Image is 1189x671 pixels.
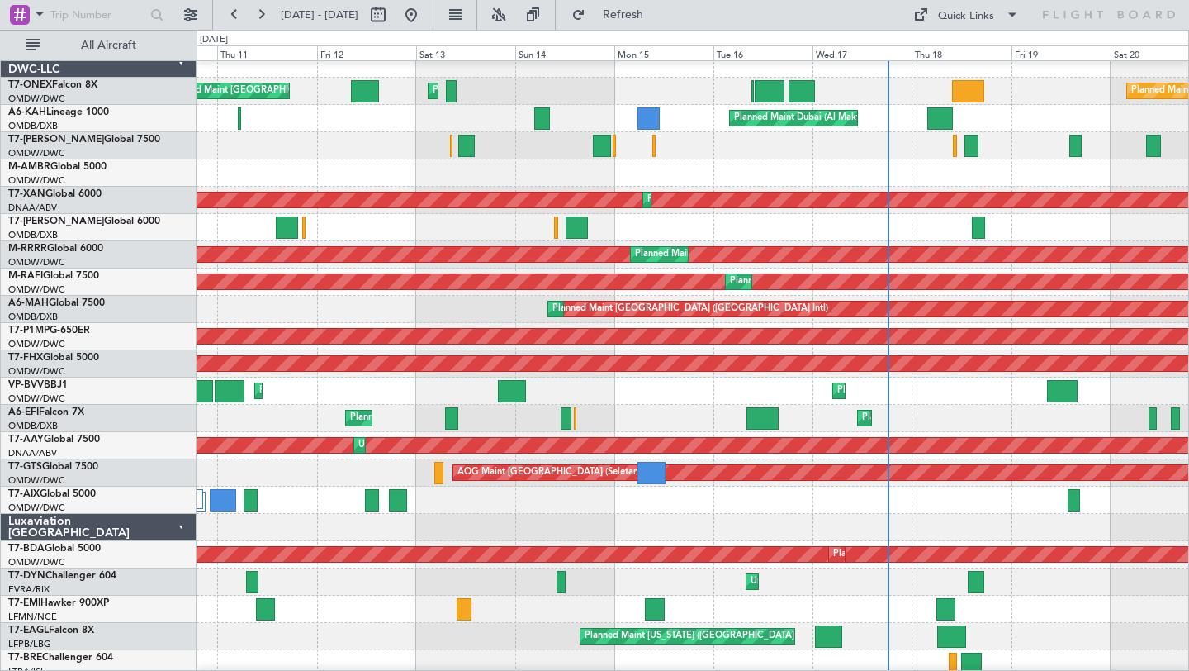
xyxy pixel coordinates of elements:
div: Planned Maint Dubai (Al Maktoum Intl) [730,269,893,294]
div: Fri 12 [317,45,416,60]
a: OMDW/DWC [8,365,65,378]
a: A6-MAHGlobal 7500 [8,298,105,308]
input: Trip Number [50,2,145,27]
a: DNAA/ABV [8,447,57,459]
div: Planned Maint [US_STATE] ([GEOGRAPHIC_DATA]) [585,624,797,649]
a: VP-BVVBBJ1 [8,380,68,390]
a: OMDW/DWC [8,502,65,514]
span: T7-BRE [8,653,42,663]
span: VP-BVV [8,380,44,390]
a: LFPB/LBG [8,638,51,650]
div: Thu 11 [217,45,316,60]
a: OMDW/DWC [8,93,65,105]
span: T7-[PERSON_NAME] [8,217,104,226]
span: Refresh [589,9,658,21]
a: OMDW/DWC [8,556,65,569]
a: OMDB/DXB [8,229,58,241]
span: M-AMBR [8,162,50,172]
a: T7-EMIHawker 900XP [8,598,109,608]
div: Sun 14 [515,45,614,60]
div: Sat 13 [416,45,515,60]
div: Planned Maint Dubai (Al Maktoum Intl) [647,188,810,212]
span: A6-MAH [8,298,49,308]
span: T7-ONEX [8,80,52,90]
a: OMDB/DXB [8,420,58,432]
div: Planned Maint [GEOGRAPHIC_DATA] ([GEOGRAPHIC_DATA]) [862,406,1122,431]
a: T7-BREChallenger 604 [8,653,113,663]
div: [DATE] [200,33,228,47]
div: Fri 19 [1011,45,1111,60]
button: Refresh [564,2,663,28]
span: T7-BDA [8,544,45,554]
a: OMDW/DWC [8,283,65,296]
div: Thu 18 [912,45,1011,60]
button: Quick Links [905,2,1027,28]
div: Tue 16 [713,45,812,60]
div: Planned Maint Dubai (Al Maktoum Intl) [833,542,996,567]
span: T7-GTS [8,462,42,472]
a: T7-[PERSON_NAME]Global 7500 [8,135,160,145]
div: Planned Maint Nice ([GEOGRAPHIC_DATA]) [259,378,443,403]
span: T7-FHX [8,353,43,363]
span: All Aircraft [43,40,174,51]
span: T7-DYN [8,571,45,581]
div: Planned Maint Dubai (Al Maktoum Intl) [734,106,897,131]
a: EVRA/RIX [8,583,50,596]
span: T7-EAGL [8,626,49,635]
a: T7-DYNChallenger 604 [8,571,116,581]
div: Planned Maint [GEOGRAPHIC_DATA] ([GEOGRAPHIC_DATA] Intl) [552,297,828,321]
a: M-RAFIGlobal 7500 [8,271,99,281]
a: M-RRRRGlobal 6000 [8,244,103,254]
a: T7-[PERSON_NAME]Global 6000 [8,217,160,226]
div: Unplanned Maint [GEOGRAPHIC_DATA] (Riga Intl) [751,569,962,594]
span: T7-AIX [8,489,40,499]
a: OMDB/DXB [8,311,58,323]
span: A6-KAH [8,107,46,117]
a: OMDW/DWC [8,174,65,187]
a: A6-EFIFalcon 7X [8,407,84,417]
a: T7-AIXGlobal 5000 [8,489,96,499]
a: OMDW/DWC [8,338,65,350]
a: T7-EAGLFalcon 8X [8,626,94,635]
a: OMDW/DWC [8,147,65,159]
a: OMDW/DWC [8,474,65,487]
a: LFMN/NCE [8,611,57,623]
button: All Aircraft [18,32,179,59]
a: T7-BDAGlobal 5000 [8,544,101,554]
div: Unplanned Maint [GEOGRAPHIC_DATA] (Al Maktoum Intl) [358,433,603,458]
span: M-RRRR [8,244,47,254]
a: T7-XANGlobal 6000 [8,189,102,199]
span: M-RAFI [8,271,43,281]
div: Wed 17 [812,45,912,60]
a: OMDW/DWC [8,256,65,269]
span: T7-[PERSON_NAME] [8,135,104,145]
div: AOG Maint [GEOGRAPHIC_DATA] (Seletar) [457,460,639,485]
div: Planned Maint Dubai (Al Maktoum Intl) [635,242,798,267]
a: T7-AAYGlobal 7500 [8,435,100,445]
span: T7-P1MP [8,326,50,335]
div: Planned Maint Dubai (Al Maktoum Intl) [350,406,513,431]
div: Planned Maint Dubai (Al Maktoum Intl) [433,79,595,103]
div: Mon 15 [614,45,713,60]
a: T7-P1MPG-650ER [8,326,90,335]
a: T7-GTSGlobal 7500 [8,462,98,472]
span: A6-EFI [8,407,39,417]
a: OMDW/DWC [8,393,65,405]
div: Planned Maint Dubai (Al Maktoum Intl) [837,378,1000,403]
span: T7-AAY [8,435,44,445]
span: T7-EMI [8,598,40,608]
div: Quick Links [938,8,994,25]
span: [DATE] - [DATE] [281,7,358,22]
a: T7-ONEXFalcon 8X [8,80,97,90]
a: M-AMBRGlobal 5000 [8,162,107,172]
span: T7-XAN [8,189,45,199]
a: T7-FHXGlobal 5000 [8,353,99,363]
a: A6-KAHLineage 1000 [8,107,109,117]
a: DNAA/ABV [8,202,57,214]
a: OMDB/DXB [8,120,58,132]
